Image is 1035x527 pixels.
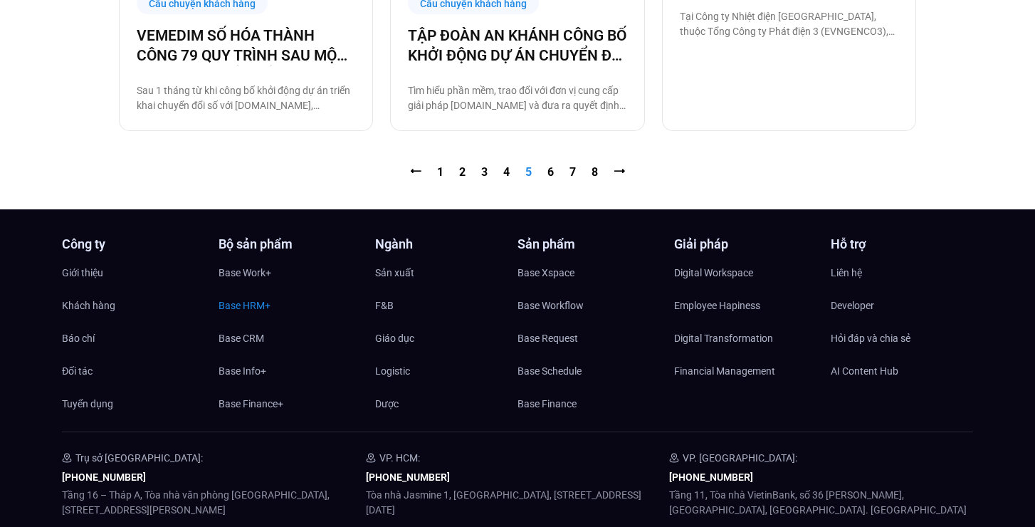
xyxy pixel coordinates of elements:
a: Logistic [375,360,517,382]
a: Base Finance+ [219,393,361,414]
span: Base Work+ [219,262,271,283]
h4: Giải pháp [674,238,816,251]
span: 5 [525,165,532,179]
span: VP. [GEOGRAPHIC_DATA]: [683,452,797,464]
span: Base Finance [517,393,577,414]
a: 4 [503,165,510,179]
p: Sau 1 tháng từ khi công bố khởi động dự án triển khai chuyển đổi số với [DOMAIN_NAME], Vemedim Co... [137,83,355,113]
a: Liên hệ [831,262,973,283]
a: Sản xuất [375,262,517,283]
span: Digital Workspace [674,262,753,283]
span: AI Content Hub [831,360,898,382]
a: Báo chí [62,328,204,349]
span: Hỏi đáp và chia sẻ [831,328,910,349]
span: Sản xuất [375,262,414,283]
a: Base CRM [219,328,361,349]
span: Developer [831,295,874,316]
a: 1 [437,165,443,179]
span: Giới thiệu [62,262,103,283]
span: Khách hàng [62,295,115,316]
a: Khách hàng [62,295,204,316]
p: Tìm hiểu phần mềm, trao đổi với đơn vị cung cấp giải pháp [DOMAIN_NAME] và đưa ra quyết định khởi... [408,83,626,113]
span: Trụ sở [GEOGRAPHIC_DATA]: [75,452,203,464]
a: 2 [459,165,466,179]
a: Base Work+ [219,262,361,283]
a: [PHONE_NUMBER] [669,471,753,483]
span: Giáo dục [375,328,414,349]
span: Base Workflow [517,295,584,316]
h4: Bộ sản phẩm [219,238,361,251]
a: Base Xspace [517,262,660,283]
a: AI Content Hub [831,360,973,382]
a: [PHONE_NUMBER] [62,471,146,483]
span: Liên hệ [831,262,862,283]
span: Đối tác [62,360,93,382]
span: Digital Transformation [674,328,773,349]
span: Base CRM [219,328,264,349]
a: Giáo dục [375,328,517,349]
a: Tuyển dụng [62,393,204,414]
p: Tầng 11, Tòa nhà VietinBank, số 36 [PERSON_NAME], [GEOGRAPHIC_DATA], [GEOGRAPHIC_DATA]. [GEOGRAPH... [669,488,973,518]
span: Base HRM+ [219,295,270,316]
a: Hỏi đáp và chia sẻ [831,328,973,349]
a: Dược [375,393,517,414]
span: Employee Hapiness [674,295,760,316]
h4: Sản phẩm [517,238,660,251]
a: Base Request [517,328,660,349]
h4: Ngành [375,238,517,251]
span: Báo chí [62,328,95,349]
a: 8 [592,165,598,179]
a: 7 [569,165,576,179]
p: Tòa nhà Jasmine 1, [GEOGRAPHIC_DATA], [STREET_ADDRESS][DATE] [366,488,670,518]
a: ⭢ [614,165,625,179]
span: Dược [375,393,399,414]
span: Base Finance+ [219,393,283,414]
a: F&B [375,295,517,316]
nav: Pagination [119,164,916,181]
span: F&B [375,295,394,316]
a: Đối tác [62,360,204,382]
p: Tầng 16 – Tháp A, Tòa nhà văn phòng [GEOGRAPHIC_DATA], [STREET_ADDRESS][PERSON_NAME] [62,488,366,518]
a: Developer [831,295,973,316]
span: Base Schedule [517,360,582,382]
a: 3 [481,165,488,179]
a: Financial Management [674,360,816,382]
a: Base Workflow [517,295,660,316]
a: Base Info+ [219,360,361,382]
h4: Công ty [62,238,204,251]
p: Tại Công ty Nhiệt điện [GEOGRAPHIC_DATA], thuộc Tổng Công ty Phát điện 3 (EVNGENCO3), bên cạnh áp... [680,9,898,39]
span: Logistic [375,360,410,382]
a: Base HRM+ [219,295,361,316]
a: Digital Transformation [674,328,816,349]
a: VEMEDIM SỐ HÓA THÀNH CÔNG 79 QUY TRÌNH SAU MỘT THÁNG CHUYỂN ĐỔI SỐ CÙNG BASE [137,26,355,66]
a: ⭠ [410,165,421,179]
span: Base Xspace [517,262,574,283]
a: Digital Workspace [674,262,816,283]
a: 6 [547,165,554,179]
span: Base Request [517,328,578,349]
a: Giới thiệu [62,262,204,283]
span: Financial Management [674,360,775,382]
h4: Hỗ trợ [831,238,973,251]
span: Base Info+ [219,360,266,382]
span: Tuyển dụng [62,393,113,414]
a: TẬP ĐOÀN AN KHÁNH CÔNG BỐ KHỞI ĐỘNG DỰ ÁN CHUYỂN ĐỔI SỐ CÙNG [DOMAIN_NAME] [408,26,626,66]
span: VP. HCM: [379,452,420,464]
a: Employee Hapiness [674,295,816,316]
a: Base Schedule [517,360,660,382]
a: [PHONE_NUMBER] [366,471,450,483]
a: Base Finance [517,393,660,414]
